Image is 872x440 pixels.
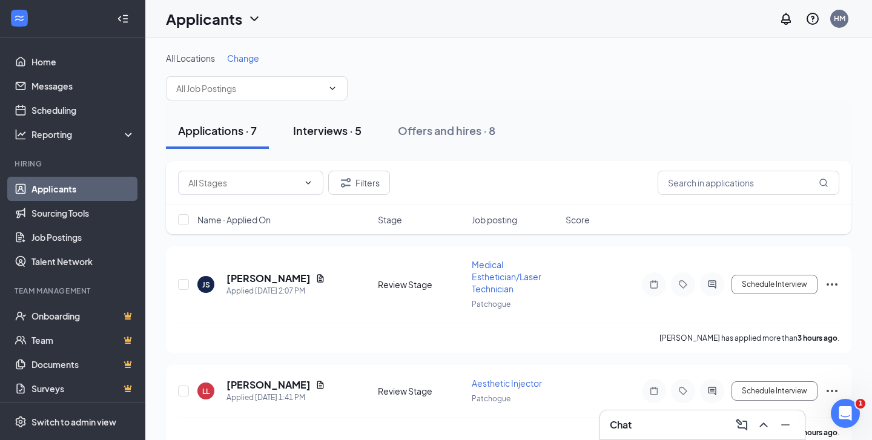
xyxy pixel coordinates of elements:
svg: Tag [676,280,690,289]
svg: Ellipses [825,384,839,398]
span: All Locations [166,53,215,64]
svg: ChevronDown [303,178,313,188]
svg: QuestionInfo [805,11,820,26]
svg: Document [315,274,325,283]
h3: Chat [610,418,632,432]
svg: MagnifyingGlass [819,178,828,188]
svg: ChevronDown [328,84,337,93]
span: Patchogue [472,300,510,309]
input: All Stages [188,176,299,189]
b: 3 hours ago [798,428,837,437]
a: Applicants [31,177,135,201]
div: HM [834,13,845,24]
div: Applications · 7 [178,123,257,138]
svg: ActiveChat [705,280,719,289]
div: Switch to admin view [31,416,116,428]
svg: Document [315,380,325,390]
button: Schedule Interview [732,381,817,401]
p: [PERSON_NAME] has applied more than . [659,333,839,343]
button: Minimize [776,415,795,435]
b: 3 hours ago [798,333,837,343]
a: OnboardingCrown [31,304,135,328]
a: DocumentsCrown [31,352,135,376]
svg: Settings [15,416,27,428]
span: Aesthetic Injector [472,378,542,389]
span: Score [566,214,590,226]
iframe: Intercom live chat [831,399,860,428]
svg: ChevronUp [756,418,771,432]
svg: ComposeMessage [735,418,749,432]
a: Home [31,50,135,74]
div: Hiring [15,159,133,169]
input: Search in applications [658,171,839,195]
button: ChevronUp [754,415,773,435]
a: Scheduling [31,98,135,122]
button: ComposeMessage [732,415,751,435]
svg: Tag [676,386,690,396]
span: Patchogue [472,394,510,403]
div: LL [202,386,210,396]
span: 1 [856,399,865,409]
button: Schedule Interview [732,275,817,294]
h1: Applicants [166,8,242,29]
svg: Ellipses [825,277,839,292]
svg: Note [647,386,661,396]
svg: Analysis [15,128,27,140]
svg: ChevronDown [247,11,262,26]
h5: [PERSON_NAME] [226,272,311,285]
a: Sourcing Tools [31,201,135,225]
span: Change [227,53,259,64]
div: Team Management [15,286,133,296]
a: SurveysCrown [31,376,135,401]
svg: Note [647,280,661,289]
a: Job Postings [31,225,135,249]
a: Messages [31,74,135,98]
svg: ActiveChat [705,386,719,396]
div: JS [202,280,210,290]
svg: Notifications [779,11,793,26]
svg: Collapse [117,13,129,25]
div: Applied [DATE] 2:07 PM [226,285,325,297]
svg: WorkstreamLogo [13,12,25,24]
span: Job posting [472,214,517,226]
svg: Minimize [778,418,793,432]
span: Name · Applied On [197,214,271,226]
div: Offers and hires · 8 [398,123,495,138]
svg: Filter [339,176,353,190]
button: Filter Filters [328,171,390,195]
div: Reporting [31,128,136,140]
span: Stage [378,214,402,226]
a: TeamCrown [31,328,135,352]
div: Interviews · 5 [293,123,362,138]
input: All Job Postings [176,82,323,95]
div: Applied [DATE] 1:41 PM [226,392,325,404]
a: Talent Network [31,249,135,274]
div: Review Stage [378,385,464,397]
div: Review Stage [378,278,464,291]
h5: [PERSON_NAME] [226,378,311,392]
span: Medical Esthetician/Laser Technician [472,259,541,294]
